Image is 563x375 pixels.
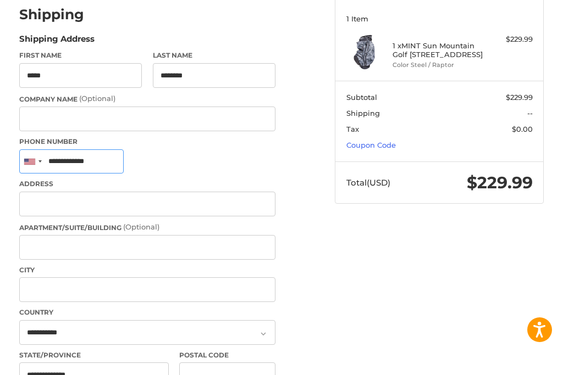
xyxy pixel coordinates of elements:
div: United States: +1 [20,150,45,173]
label: Country [19,307,276,317]
li: Color Steel / Raptor [393,60,483,70]
label: Apartment/Suite/Building [19,222,276,233]
span: Subtotal [346,93,377,102]
span: Tax [346,125,359,133]
label: Address [19,179,276,189]
label: Phone Number [19,137,276,147]
h4: 1 x MINT Sun Mountain Golf [STREET_ADDRESS] [393,41,483,59]
span: Total (USD) [346,177,390,188]
label: First Name [19,51,142,60]
label: Last Name [153,51,276,60]
iframe: Google Customer Reviews [472,345,563,375]
h2: Shipping [19,6,84,23]
label: Postal Code [179,350,275,360]
span: $229.99 [467,172,533,193]
span: $0.00 [512,125,533,133]
label: City [19,265,276,275]
small: (Optional) [123,222,159,231]
span: $229.99 [506,93,533,102]
span: -- [527,109,533,117]
label: Company Name [19,93,276,104]
a: Coupon Code [346,141,396,149]
h3: 1 Item [346,14,533,23]
label: State/Province [19,350,169,360]
small: (Optional) [79,94,115,103]
div: $229.99 [486,34,533,45]
span: Shipping [346,109,380,117]
legend: Shipping Address [19,33,95,51]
